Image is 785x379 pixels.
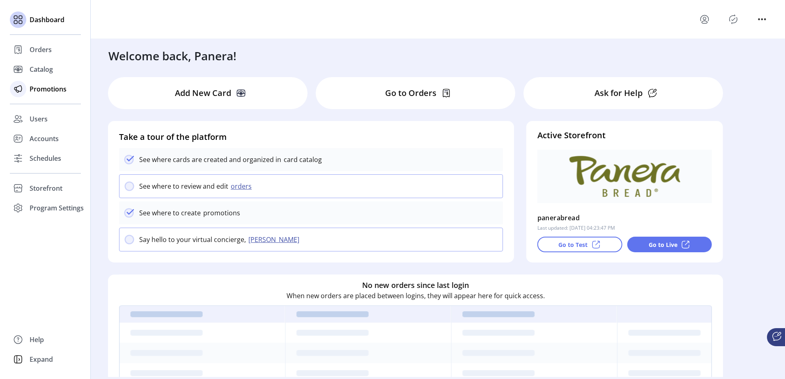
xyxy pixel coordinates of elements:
[30,354,53,364] span: Expand
[537,129,712,142] h4: Active Storefront
[108,47,236,64] h3: Welcome back, Panera!
[30,153,61,163] span: Schedules
[755,13,769,26] button: menu
[228,181,257,191] button: orders
[30,84,67,94] span: Promotions
[119,131,503,143] h4: Take a tour of the platform
[362,280,469,291] h6: No new orders since last login
[246,235,304,244] button: [PERSON_NAME]
[30,134,59,144] span: Accounts
[649,240,677,249] p: Go to Live
[30,114,48,124] span: Users
[30,335,44,345] span: Help
[175,87,231,99] p: Add New Card
[698,13,711,26] button: menu
[139,208,201,218] p: See where to create
[139,181,228,191] p: See where to review and edit
[385,87,436,99] p: Go to Orders
[727,13,740,26] button: Publisher Panel
[537,211,580,224] p: panerabread
[139,235,246,244] p: Say hello to your virtual concierge,
[30,64,53,74] span: Catalog
[201,208,240,218] p: promotions
[287,291,545,301] p: When new orders are placed between logins, they will appear here for quick access.
[139,155,281,164] p: See where cards are created and organized in
[30,45,52,55] span: Orders
[594,87,643,99] p: Ask for Help
[30,183,62,193] span: Storefront
[30,15,64,25] span: Dashboard
[558,240,588,249] p: Go to Test
[281,155,322,164] p: card catalog
[30,203,84,213] span: Program Settings
[537,224,615,232] p: Last updated: [DATE] 04:23:47 PM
